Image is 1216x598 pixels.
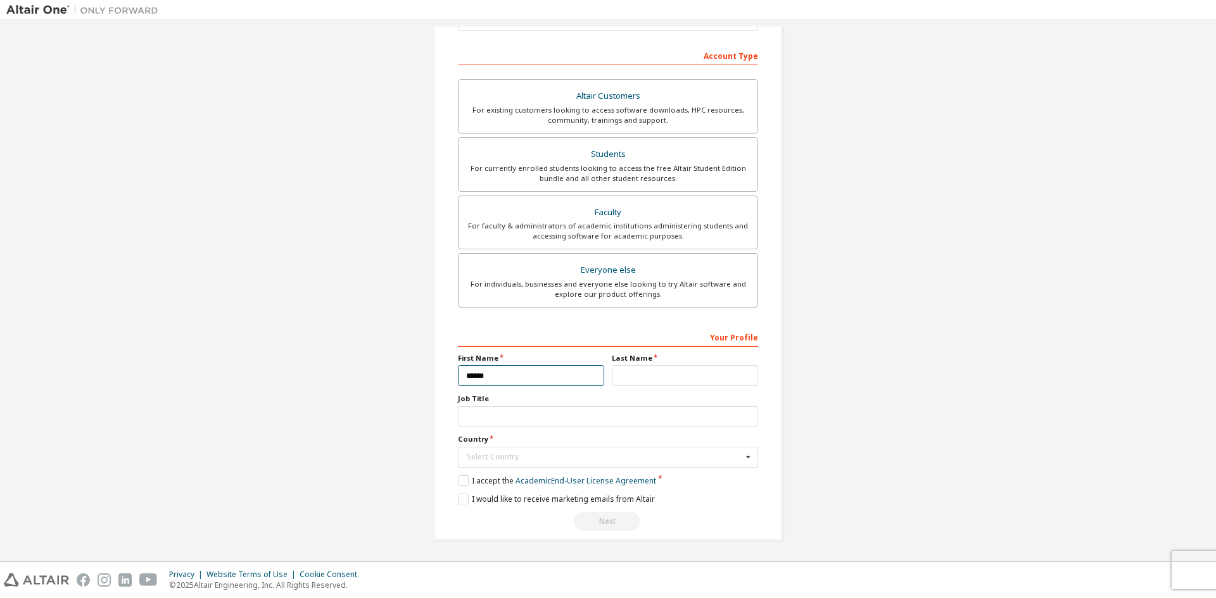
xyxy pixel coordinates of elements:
[4,573,69,587] img: altair_logo.svg
[458,475,656,486] label: I accept the
[466,146,750,163] div: Students
[466,204,750,221] div: Faculty
[206,570,300,580] div: Website Terms of Use
[466,279,750,299] div: For individuals, businesses and everyone else looking to try Altair software and explore our prod...
[458,434,758,444] label: Country
[169,570,206,580] div: Privacy
[458,512,758,531] div: Read and acccept EULA to continue
[77,573,90,587] img: facebook.svg
[458,353,604,363] label: First Name
[612,353,758,363] label: Last Name
[98,573,111,587] img: instagram.svg
[466,261,750,279] div: Everyone else
[466,105,750,125] div: For existing customers looking to access software downloads, HPC resources, community, trainings ...
[467,453,742,461] div: Select Country
[458,327,758,347] div: Your Profile
[139,573,158,587] img: youtube.svg
[118,573,132,587] img: linkedin.svg
[169,580,365,590] p: © 2025 Altair Engineering, Inc. All Rights Reserved.
[458,45,758,65] div: Account Type
[458,394,758,404] label: Job Title
[466,163,750,184] div: For currently enrolled students looking to access the free Altair Student Edition bundle and all ...
[458,494,655,504] label: I would like to receive marketing emails from Altair
[6,4,165,16] img: Altair One
[466,221,750,241] div: For faculty & administrators of academic institutions administering students and accessing softwa...
[466,87,750,105] div: Altair Customers
[300,570,365,580] div: Cookie Consent
[516,475,656,486] a: Academic End-User License Agreement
